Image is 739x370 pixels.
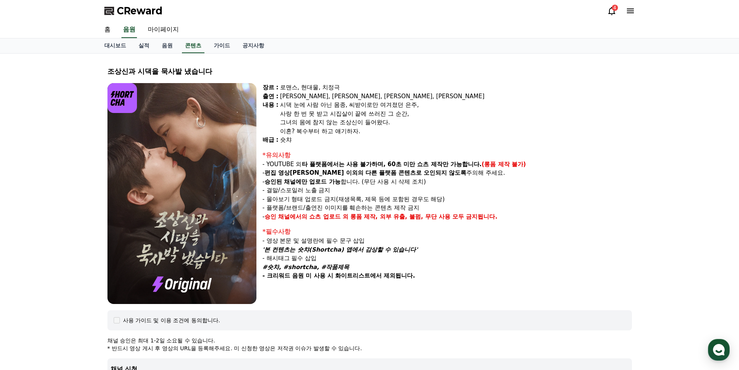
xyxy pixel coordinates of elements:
a: 실적 [132,38,156,53]
span: 대화 [71,258,80,264]
a: 대화 [51,246,100,266]
a: 설정 [100,246,149,266]
p: - 몰아보기 형태 업로드 금지(재생목록, 제목 등에 포함된 경우도 해당) [263,195,632,204]
div: *필수사항 [263,227,632,236]
a: 마이페이지 [142,22,185,38]
p: - 플랫폼/브랜드/출연진 이미지를 훼손하는 콘텐츠 제작 금지 [263,203,632,212]
p: - [263,212,632,221]
strong: 타 플랫폼에서는 사용 불가하며, 60초 미만 쇼츠 제작만 가능합니다. [302,161,482,168]
p: 채널 승인은 최대 1-2일 소요될 수 있습니다. [107,337,632,344]
p: * 반드시 영상 게시 후 영상의 URL을 등록해주세요. 미 신청한 영상은 저작권 이슈가 발생할 수 있습니다. [107,344,632,352]
span: 홈 [24,258,29,264]
div: 이혼? 복수부터 하고 얘기하자. [280,127,632,136]
em: '본 컨텐츠는 숏챠(Shortcha) 앱에서 감상할 수 있습니다' [263,246,418,253]
div: 출연 : [263,92,279,101]
div: 조상신과 시댁을 묵사발 냈습니다 [107,66,632,77]
div: 사용 가이드 및 이용 조건에 동의합니다. [123,316,220,324]
p: - 주의해 주세요. [263,168,632,177]
div: 사랑 한 번 못 받고 시집살이 끝에 쓰러진 그 순간, [280,109,632,118]
a: 가이드 [208,38,236,53]
div: 배급 : [263,135,279,144]
p: - 결말/스포일러 노출 금지 [263,186,632,195]
a: CReward [104,5,163,17]
strong: - 크리워드 음원 미 사용 시 화이트리스트에서 제외됩니다. [263,272,415,279]
div: [PERSON_NAME], [PERSON_NAME], [PERSON_NAME], [PERSON_NAME] [280,92,632,101]
p: - 해시태그 필수 삽입 [263,254,632,263]
strong: 롱폼 제작, 외부 유출, 불펌, 무단 사용 모두 금지됩니다. [350,213,498,220]
div: 내용 : [263,101,279,135]
img: video [107,83,256,304]
a: 홈 [2,246,51,266]
span: CReward [117,5,163,17]
a: 콘텐츠 [182,38,204,53]
div: 숏챠 [280,135,632,144]
a: 공지사항 [236,38,270,53]
div: 장르 : [263,83,279,92]
p: - 합니다. (무단 사용 시 삭제 조치) [263,177,632,186]
strong: 승인 채널에서의 쇼츠 업로드 외 [265,213,348,220]
div: 로맨스, 현대물, 치정극 [280,83,632,92]
strong: 편집 영상[PERSON_NAME] 이외의 [265,169,363,176]
a: 음원 [121,22,137,38]
div: 시댁 눈에 사람 아닌 몸종, 씨받이로만 여겨졌던 은주, [280,101,632,109]
img: logo [107,83,137,113]
strong: 승인된 채널에만 업로드 가능 [265,178,341,185]
span: 설정 [120,258,129,264]
a: 음원 [156,38,179,53]
div: 그녀의 몸에 참지 않는 조상신이 들어왔다. [280,118,632,127]
p: - YOUTUBE 외 [263,160,632,169]
strong: (롱폼 제작 불가) [482,161,526,168]
em: #숏챠, #shortcha, #작품제목 [263,264,350,271]
a: 홈 [98,22,117,38]
a: 4 [607,6,616,16]
div: 4 [612,5,618,11]
p: - 영상 본문 및 설명란에 필수 문구 삽입 [263,236,632,245]
strong: 다른 플랫폼 콘텐츠로 오인되지 않도록 [365,169,467,176]
div: *유의사항 [263,151,632,160]
a: 대시보드 [98,38,132,53]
